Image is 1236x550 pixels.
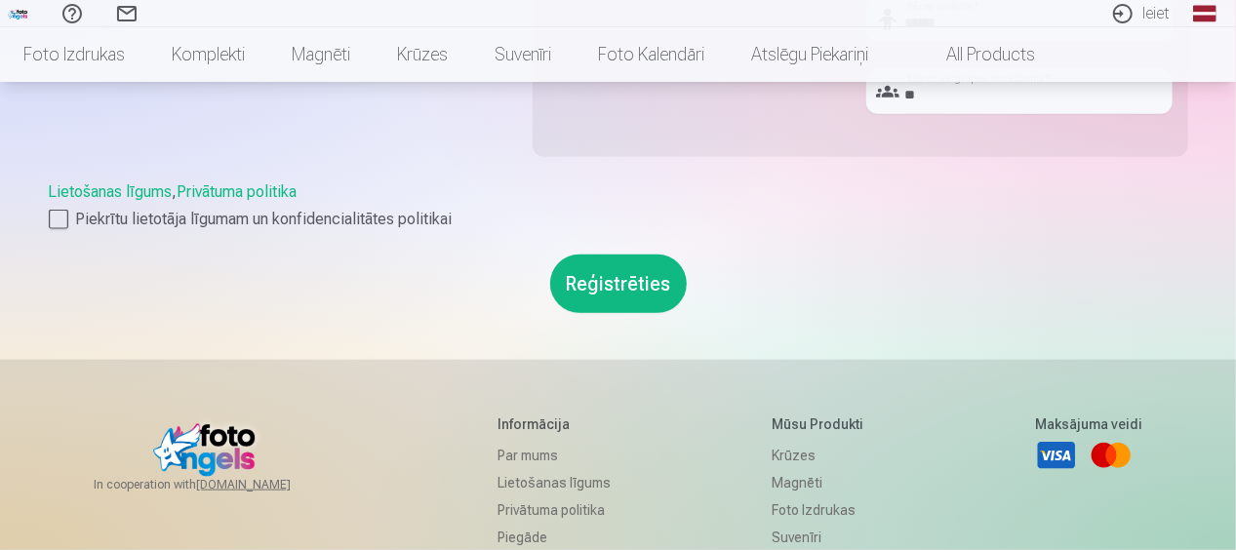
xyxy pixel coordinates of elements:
span: In cooperation with [94,477,338,492]
a: Lietošanas līgums [498,469,612,496]
a: Magnēti [772,469,874,496]
a: [DOMAIN_NAME] [196,477,338,492]
a: Visa [1035,434,1078,477]
h5: Maksājuma veidi [1035,414,1142,434]
a: Krūzes [374,27,471,82]
label: Piekrītu lietotāja līgumam un konfidencialitātes politikai [49,208,1188,231]
a: Magnēti [268,27,374,82]
button: Reģistrēties [550,255,687,313]
h5: Informācija [498,414,612,434]
a: Par mums [498,442,612,469]
a: Komplekti [148,27,268,82]
a: Foto izdrukas [772,496,874,524]
a: All products [892,27,1058,82]
a: Suvenīri [471,27,575,82]
a: Foto kalendāri [575,27,728,82]
a: Privātuma politika [498,496,612,524]
h5: Mūsu produkti [772,414,874,434]
div: , [49,180,1188,231]
img: /fa1 [8,8,29,20]
a: Krūzes [772,442,874,469]
a: Lietošanas līgums [49,182,173,201]
a: Privātuma politika [178,182,298,201]
a: Mastercard [1090,434,1133,477]
a: Atslēgu piekariņi [728,27,892,82]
